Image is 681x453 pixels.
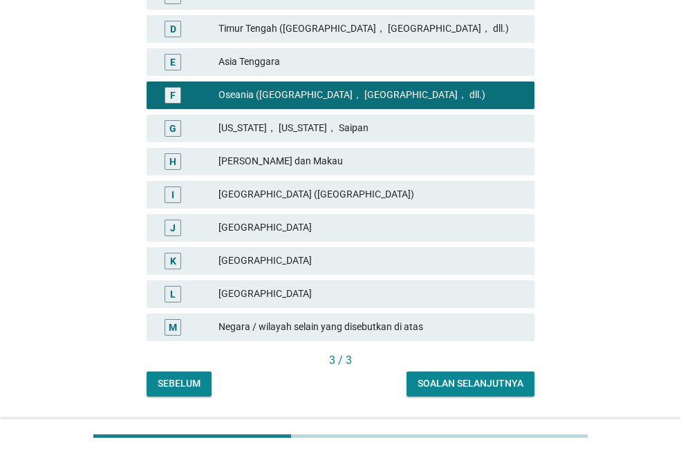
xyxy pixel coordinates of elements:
[218,186,523,203] div: [GEOGRAPHIC_DATA] ([GEOGRAPHIC_DATA])
[218,220,523,236] div: [GEOGRAPHIC_DATA]
[158,376,200,391] div: Sebelum
[218,286,523,302] div: [GEOGRAPHIC_DATA]
[169,121,176,135] div: G
[218,153,523,170] div: [PERSON_NAME] dan Makau
[418,376,523,391] div: Soalan selanjutnya
[147,372,212,396] button: Sebelum
[218,21,523,37] div: Timur Tengah ([GEOGRAPHIC_DATA]， [GEOGRAPHIC_DATA]， dll.)
[169,320,177,334] div: M
[218,54,523,70] div: Asia Tenggara
[170,88,176,102] div: F
[170,55,176,69] div: E
[218,319,523,336] div: Negara / wilayah selain yang disebutkan di atas
[170,220,176,235] div: J
[218,87,523,104] div: Oseania ([GEOGRAPHIC_DATA]， [GEOGRAPHIC_DATA]， dll.)
[218,120,523,137] div: [US_STATE]， [US_STATE]， Saipan
[407,372,534,396] button: Soalan selanjutnya
[171,187,174,202] div: I
[218,253,523,269] div: [GEOGRAPHIC_DATA]
[169,154,176,168] div: H
[170,287,176,301] div: L
[147,352,534,369] div: 3 / 3
[170,253,176,268] div: K
[170,21,176,36] div: D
